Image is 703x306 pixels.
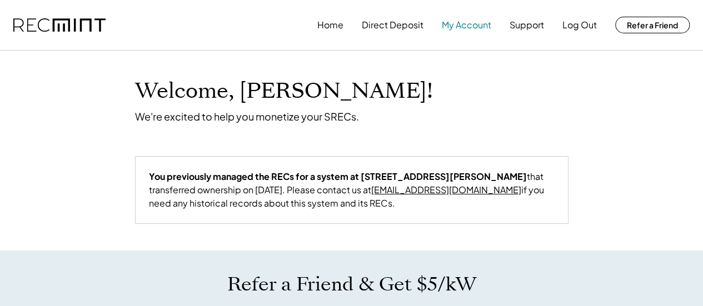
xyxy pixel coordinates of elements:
[615,17,690,33] button: Refer a Friend
[442,14,491,36] button: My Account
[317,14,343,36] button: Home
[362,14,423,36] button: Direct Deposit
[371,184,521,195] a: [EMAIL_ADDRESS][DOMAIN_NAME]
[135,110,359,123] div: We're excited to help you monetize your SRECs.
[149,170,555,210] div: that transferred ownership on [DATE]. Please contact us at if you need any historical records abo...
[562,14,597,36] button: Log Out
[510,14,544,36] button: Support
[13,18,106,32] img: recmint-logotype%403x.png
[227,273,476,296] h1: Refer a Friend & Get $5/kW
[135,78,433,104] h1: Welcome, [PERSON_NAME]!
[149,170,527,182] strong: You previously managed the RECs for a system at [STREET_ADDRESS][PERSON_NAME]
